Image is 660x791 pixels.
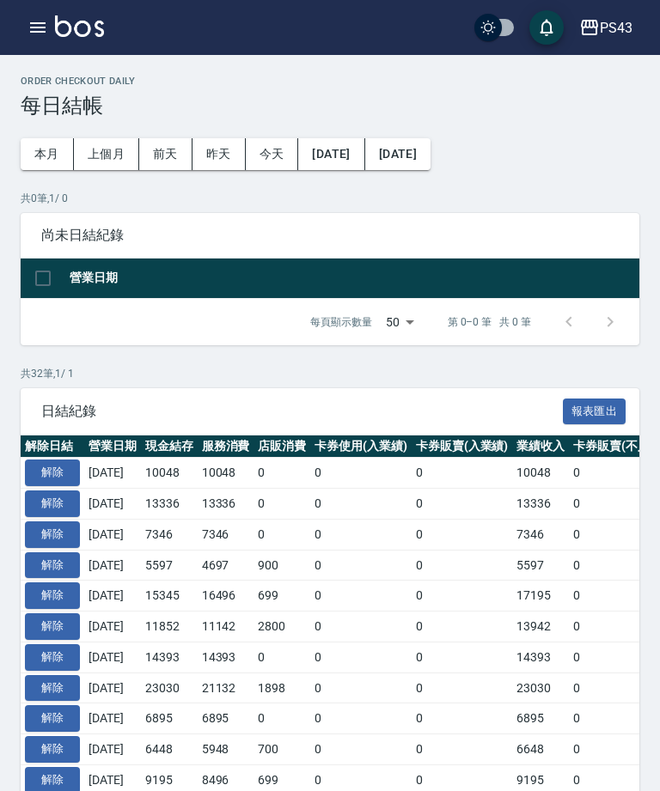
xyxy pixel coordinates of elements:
th: 卡券販賣(入業績) [412,435,513,458]
th: 卡券使用(入業績) [310,435,412,458]
button: 解除 [25,552,80,579]
td: 0 [310,489,412,520]
td: 5597 [512,550,569,581]
td: 14393 [141,642,198,672]
td: 0 [254,703,310,734]
td: 0 [310,612,412,642]
td: 0 [310,734,412,765]
td: 23030 [141,672,198,703]
button: 本月 [21,138,74,170]
td: 11142 [198,612,254,642]
td: 14393 [198,642,254,672]
button: 解除 [25,613,80,640]
td: 0 [310,581,412,612]
td: 6895 [512,703,569,734]
td: [DATE] [84,703,141,734]
button: 前天 [139,138,192,170]
td: [DATE] [84,642,141,672]
button: [DATE] [298,138,364,170]
td: 13942 [512,612,569,642]
td: 0 [412,672,513,703]
div: PS43 [600,17,632,39]
td: 23030 [512,672,569,703]
td: 0 [254,458,310,489]
button: 解除 [25,736,80,763]
td: 17195 [512,581,569,612]
td: 0 [412,642,513,672]
td: 7346 [141,519,198,550]
button: 解除 [25,705,80,732]
button: PS43 [572,10,639,46]
td: 6448 [141,734,198,765]
th: 營業日期 [84,435,141,458]
td: 0 [310,672,412,703]
td: 0 [310,703,412,734]
button: 解除 [25,644,80,671]
th: 現金結存 [141,435,198,458]
span: 日結紀錄 [41,403,563,420]
button: save [529,10,564,45]
td: 10048 [141,458,198,489]
td: 0 [254,519,310,550]
p: 第 0–0 筆 共 0 筆 [448,314,531,330]
button: 解除 [25,459,80,486]
td: 13336 [512,489,569,520]
td: 900 [254,550,310,581]
img: Logo [55,15,104,37]
td: 11852 [141,612,198,642]
td: 0 [412,612,513,642]
div: 50 [379,299,420,345]
td: 0 [412,519,513,550]
td: 7346 [198,519,254,550]
button: 解除 [25,675,80,702]
td: 0 [412,458,513,489]
td: 14393 [512,642,569,672]
button: 解除 [25,582,80,609]
td: 699 [254,581,310,612]
td: 0 [412,489,513,520]
td: [DATE] [84,489,141,520]
button: 昨天 [192,138,246,170]
button: 上個月 [74,138,139,170]
td: 6895 [141,703,198,734]
td: 0 [310,642,412,672]
h3: 每日結帳 [21,94,639,118]
td: 2800 [254,612,310,642]
td: 0 [254,642,310,672]
td: 16496 [198,581,254,612]
td: 0 [412,550,513,581]
td: 0 [412,703,513,734]
td: 5948 [198,734,254,765]
p: 每頁顯示數量 [310,314,372,330]
td: 15345 [141,581,198,612]
td: 10048 [198,458,254,489]
td: 6648 [512,734,569,765]
th: 營業日期 [65,259,639,299]
td: [DATE] [84,550,141,581]
th: 服務消費 [198,435,254,458]
p: 共 0 筆, 1 / 0 [21,191,639,206]
td: 6895 [198,703,254,734]
h2: Order checkout daily [21,76,639,87]
td: [DATE] [84,519,141,550]
td: 21132 [198,672,254,703]
td: [DATE] [84,581,141,612]
td: 13336 [141,489,198,520]
td: 10048 [512,458,569,489]
td: 0 [310,550,412,581]
th: 解除日結 [21,435,84,458]
td: 4697 [198,550,254,581]
td: [DATE] [84,672,141,703]
td: 13336 [198,489,254,520]
td: 0 [412,734,513,765]
p: 共 32 筆, 1 / 1 [21,366,639,381]
td: 0 [254,489,310,520]
td: [DATE] [84,734,141,765]
td: 700 [254,734,310,765]
td: 0 [412,581,513,612]
td: [DATE] [84,612,141,642]
span: 尚未日結紀錄 [41,227,619,244]
td: 7346 [512,519,569,550]
button: 今天 [246,138,299,170]
th: 業績收入 [512,435,569,458]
